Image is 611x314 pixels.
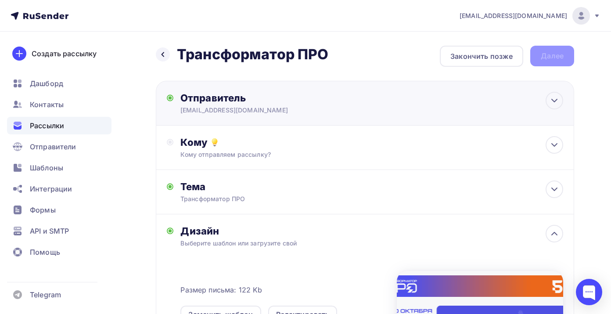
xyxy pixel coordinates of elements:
[180,225,563,237] div: Дизайн
[7,117,111,134] a: Рассылки
[30,99,64,110] span: Контакты
[180,136,563,148] div: Кому
[180,285,262,295] span: Размер письма: 122 Kb
[180,106,352,115] div: [EMAIL_ADDRESS][DOMAIN_NAME]
[7,96,111,113] a: Контакты
[460,7,600,25] a: [EMAIL_ADDRESS][DOMAIN_NAME]
[7,201,111,219] a: Формы
[177,46,328,63] h2: Трансформатор ПРО
[30,226,69,236] span: API и SMTP
[180,239,525,248] div: Выберите шаблон или загрузите свой
[30,78,63,89] span: Дашборд
[30,247,60,257] span: Помощь
[30,141,76,152] span: Отправители
[32,48,97,59] div: Создать рассылку
[7,138,111,155] a: Отправители
[30,289,61,300] span: Telegram
[7,159,111,177] a: Шаблоны
[450,51,513,61] div: Закончить позже
[180,195,337,203] div: Трансформатор ПРО
[30,205,56,215] span: Формы
[30,120,64,131] span: Рассылки
[30,184,72,194] span: Интеграции
[180,180,354,193] div: Тема
[7,75,111,92] a: Дашборд
[460,11,567,20] span: [EMAIL_ADDRESS][DOMAIN_NAME]
[180,92,370,104] div: Отправитель
[180,150,525,159] div: Кому отправляем рассылку?
[30,162,63,173] span: Шаблоны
